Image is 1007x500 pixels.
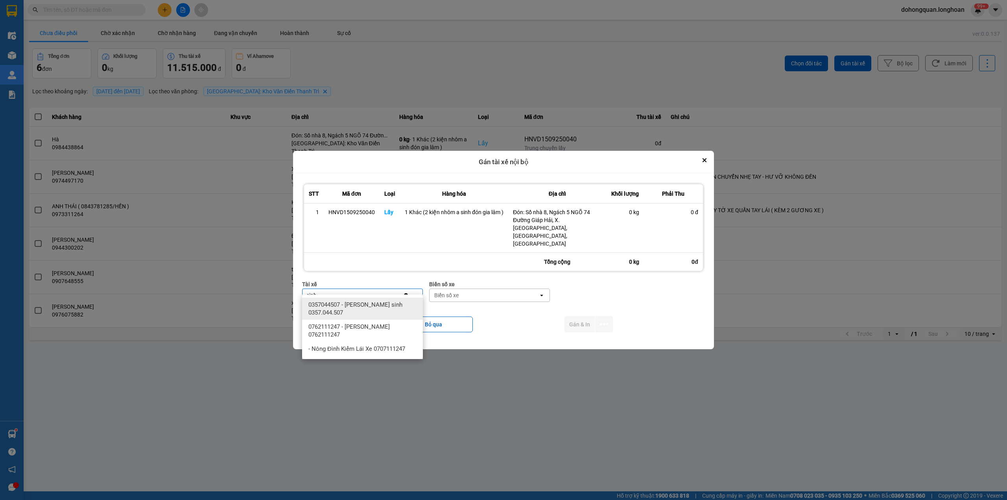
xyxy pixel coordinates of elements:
div: 0đ [644,253,703,271]
span: 0357044507 - [PERSON_NAME] sinh 0357.044.507 [308,301,420,317]
div: 1 [309,208,319,216]
span: Ngày in phiếu: 13:48 ngày [53,16,162,24]
button: Bỏ qua [394,317,473,332]
div: Tài xế [302,280,423,289]
span: Mã đơn: HNVD1509250024 [3,48,121,58]
div: Biển số xe [434,291,459,299]
div: 1 Khác (2 kiện nhôm a sinh đón gia lâm ) [405,208,503,216]
div: Biển số xe [429,280,550,289]
svg: Clear value [403,292,409,298]
div: dialog [293,151,714,350]
span: 0762111247 - [PERSON_NAME] 0762111247 [308,323,420,339]
div: Tổng cộng [508,253,607,271]
div: Mã đơn [328,189,375,198]
div: Phải Thu [649,189,698,198]
div: Hàng hóa [405,189,503,198]
div: Đón: Số nhà 8, Ngách 5 NGÕ 74 Đường Giáp Hải, X.[GEOGRAPHIC_DATA], [GEOGRAPHIC_DATA], [GEOGRAPHIC... [513,208,602,248]
div: Gán tài xế nội bộ [293,151,714,174]
strong: CSKH: [22,27,42,33]
svg: open [539,292,545,298]
button: Gán & In [564,316,595,332]
div: Loại [384,189,395,198]
div: Khối lượng [611,189,639,198]
span: [PHONE_NUMBER] [3,27,60,41]
div: 0 đ [649,208,698,216]
span: - Nông Đình Kiểm Lái Xe 0707111247 [308,345,405,353]
button: Close [700,156,709,165]
span: CÔNG TY TNHH CHUYỂN PHÁT NHANH BẢO AN [62,27,157,41]
div: 0 kg [607,253,644,271]
svg: open [411,292,418,298]
strong: PHIẾU DÁN LÊN HÀNG [55,4,159,14]
ul: Menu [302,294,423,359]
div: Lấy [384,208,395,216]
div: HNVD1509250040 [328,208,375,216]
div: 0 kg [611,208,639,216]
div: STT [309,189,319,198]
div: Địa chỉ [513,189,602,198]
